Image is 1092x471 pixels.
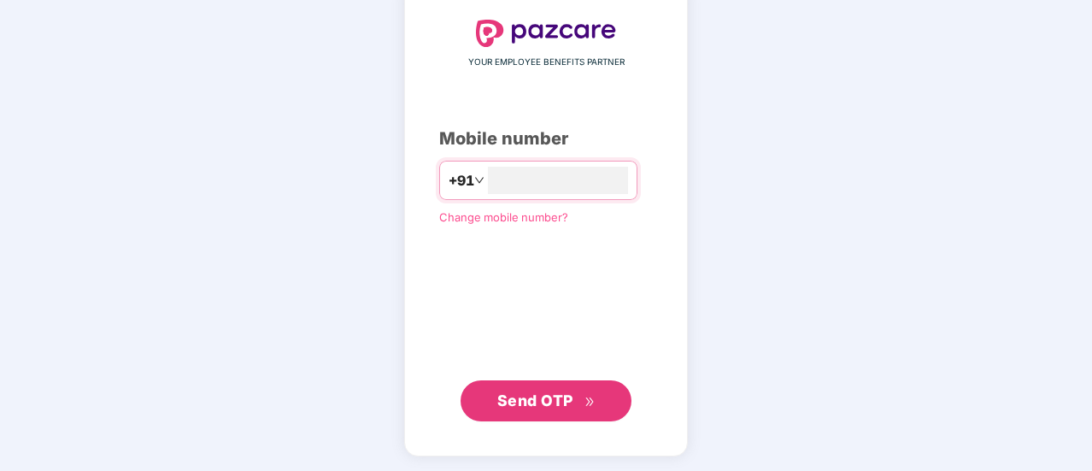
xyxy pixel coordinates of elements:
[461,380,631,421] button: Send OTPdouble-right
[439,126,653,152] div: Mobile number
[468,56,625,69] span: YOUR EMPLOYEE BENEFITS PARTNER
[497,392,573,409] span: Send OTP
[474,175,484,185] span: down
[449,170,474,191] span: +91
[476,20,616,47] img: logo
[584,397,596,408] span: double-right
[439,210,568,224] a: Change mobile number?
